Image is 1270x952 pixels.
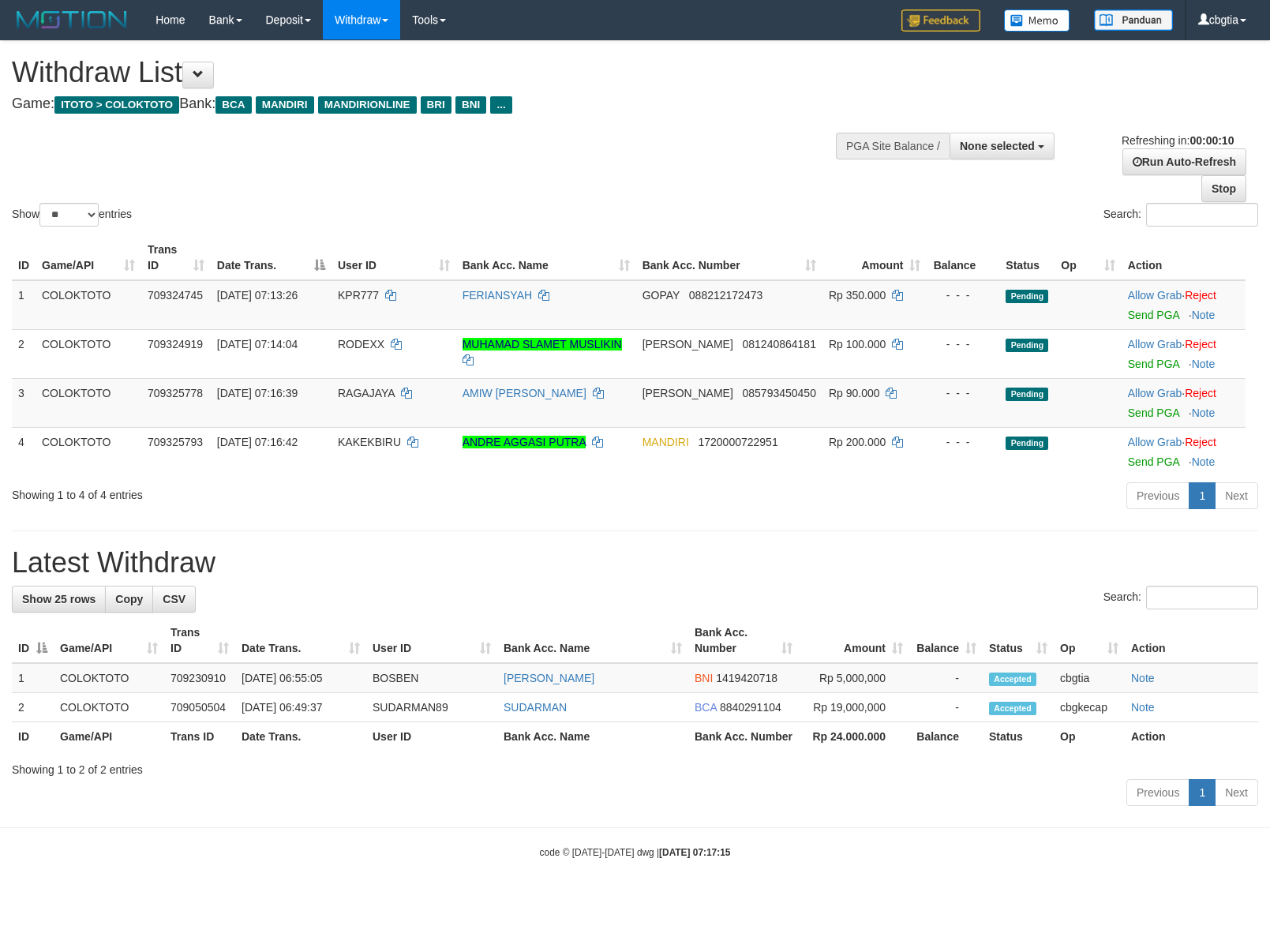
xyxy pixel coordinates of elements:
[211,235,332,280] th: Date Trans.: activate to sort column descending
[1189,134,1234,147] strong: 00:00:10
[1122,378,1246,427] td: ·
[829,436,886,448] span: Rp 200.000
[1103,203,1258,227] label: Search:
[1125,722,1258,751] th: Action
[799,618,909,663] th: Amount: activate to sort column ascending
[1006,388,1048,401] span: Pending
[115,593,143,605] span: Copy
[742,338,815,350] span: Copy 081240864181 to clipboard
[909,722,983,751] th: Balance
[256,96,314,114] span: MANDIRI
[504,672,594,684] a: [PERSON_NAME]
[463,387,586,399] a: AMIW [PERSON_NAME]
[490,96,511,114] span: ...
[901,9,980,32] img: Feedback.jpg
[36,329,141,378] td: COLOKTOTO
[642,289,680,302] span: GOPAY
[720,701,781,714] span: Copy 8840291104 to clipboard
[1215,482,1258,509] a: Next
[338,436,401,448] span: KAKEKBIRU
[950,133,1055,159] button: None selected
[12,378,36,427] td: 3
[933,336,993,352] div: - - -
[148,289,203,302] span: 709324745
[338,289,379,302] span: KPR777
[1055,235,1121,280] th: Op: activate to sort column ascending
[799,663,909,693] td: Rp 5,000,000
[12,329,36,378] td: 2
[983,722,1054,751] th: Status
[960,140,1035,152] span: None selected
[1146,203,1258,227] input: Search:
[688,722,799,751] th: Bank Acc. Number
[1128,338,1185,350] span: ·
[318,96,417,114] span: MANDIRIONLINE
[1131,672,1155,684] a: Note
[1192,309,1216,321] a: Note
[164,663,235,693] td: 709230910
[152,586,196,613] a: CSV
[1006,339,1048,352] span: Pending
[659,847,730,858] strong: [DATE] 07:17:15
[366,722,497,751] th: User ID
[742,387,815,399] span: Copy 085793450450 to clipboard
[148,436,203,448] span: 709325793
[338,338,384,350] span: RODEXX
[163,593,185,605] span: CSV
[1128,309,1179,321] a: Send PGA
[829,338,886,350] span: Rp 100.000
[1122,148,1246,175] a: Run Auto-Refresh
[1185,338,1216,350] a: Reject
[909,618,983,663] th: Balance: activate to sort column ascending
[463,436,586,448] a: ANDRE AGGASI PUTRA
[1128,436,1185,448] span: ·
[12,427,36,476] td: 4
[695,701,717,714] span: BCA
[1128,289,1182,302] a: Allow Grab
[332,235,456,280] th: User ID: activate to sort column ascending
[217,338,298,350] span: [DATE] 07:14:04
[1192,455,1216,468] a: Note
[22,593,96,605] span: Show 25 rows
[366,618,497,663] th: User ID: activate to sort column ascending
[716,672,777,684] span: Copy 1419420718 to clipboard
[1103,586,1258,609] label: Search:
[1122,427,1246,476] td: ·
[1128,387,1185,399] span: ·
[1122,280,1246,330] td: ·
[1122,329,1246,378] td: ·
[799,693,909,722] td: Rp 19,000,000
[12,235,36,280] th: ID
[927,235,999,280] th: Balance
[1215,779,1258,806] a: Next
[235,663,366,693] td: [DATE] 06:55:05
[12,481,517,503] div: Showing 1 to 4 of 4 entries
[909,693,983,722] td: -
[642,436,689,448] span: MANDIRI
[1128,436,1182,448] a: Allow Grab
[822,235,927,280] th: Amount: activate to sort column ascending
[164,693,235,722] td: 709050504
[933,385,993,401] div: - - -
[989,702,1036,715] span: Accepted
[54,96,179,114] span: ITOTO > COLOKTOTO
[366,663,497,693] td: BOSBEN
[989,673,1036,686] span: Accepted
[54,618,164,663] th: Game/API: activate to sort column ascending
[1128,387,1182,399] a: Allow Grab
[36,427,141,476] td: COLOKTOTO
[1128,407,1179,419] a: Send PGA
[1185,436,1216,448] a: Reject
[235,618,366,663] th: Date Trans.: activate to sort column ascending
[1054,722,1125,751] th: Op
[217,289,298,302] span: [DATE] 07:13:26
[829,387,880,399] span: Rp 90.000
[1125,618,1258,663] th: Action
[141,235,211,280] th: Trans ID: activate to sort column ascending
[933,287,993,303] div: - - -
[12,755,1258,778] div: Showing 1 to 2 of 2 entries
[36,378,141,427] td: COLOKTOTO
[235,693,366,722] td: [DATE] 06:49:37
[1004,9,1070,32] img: Button%20Memo.svg
[698,436,777,448] span: Copy 1720000722951 to clipboard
